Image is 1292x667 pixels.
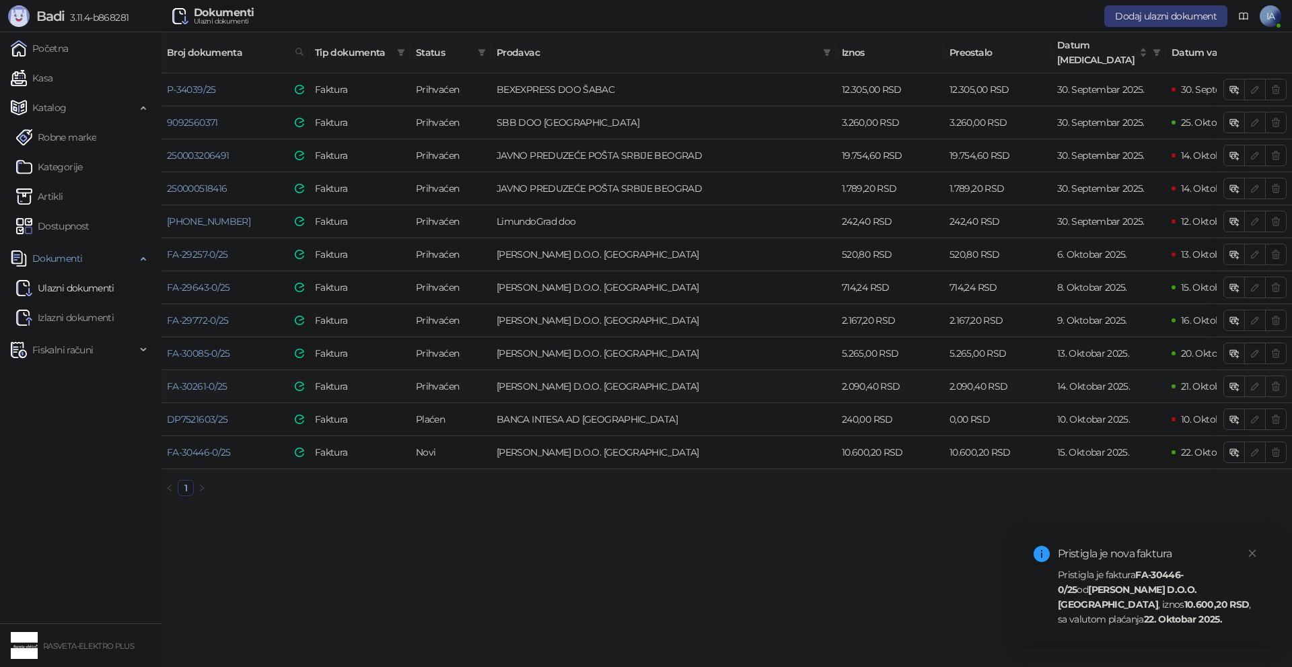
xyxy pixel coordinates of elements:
a: FA-29643-0/25 [167,281,230,293]
th: Datum prometa [1052,32,1166,73]
span: Broj dokumenta [167,45,289,60]
td: Faktura [310,304,410,337]
td: Trgovina Matejić D.O.O. Kruševac [491,436,836,469]
button: Dodaj ulazni dokument [1104,5,1227,27]
span: filter [478,48,486,57]
img: e-Faktura [295,85,304,94]
a: FA-30085-0/25 [167,347,230,359]
a: ArtikliArtikli [16,183,63,210]
td: Trgovina Matejić D.O.O. Kruševac [491,337,836,370]
img: e-Faktura [295,151,304,160]
td: 2.090,40 RSD [836,370,944,403]
a: Izlazni dokumenti [16,304,114,331]
td: 242,40 RSD [836,205,944,238]
span: 20. Oktobar 2025. [1181,347,1256,359]
img: e-Faktura [295,349,304,358]
span: Status [416,45,472,60]
a: Početna [11,35,69,62]
span: 30. Septembar 2025. [1181,83,1268,96]
td: 2.167,20 RSD [944,304,1052,337]
td: Trgovina Matejić D.O.O. Kruševac [491,271,836,304]
strong: 10.600,20 RSD [1184,598,1250,610]
a: 1 [178,481,193,495]
img: e-Faktura [295,415,304,424]
img: Ulazni dokumenti [16,280,32,296]
a: [PHONE_NUMBER] [167,215,250,227]
td: Prihvaćen [410,304,491,337]
td: Prihvaćen [410,271,491,304]
a: Close [1245,546,1260,561]
td: Faktura [310,106,410,139]
th: Broj dokumenta [161,32,310,73]
a: Dokumentacija [1233,5,1254,27]
div: Ulazni dokumenti [194,18,254,25]
td: 714,24 RSD [836,271,944,304]
td: Prihvaćen [410,73,491,106]
td: Faktura [310,337,410,370]
td: BANCA INTESA AD BEOGRAD [491,403,836,436]
li: Sledeća strana [194,480,210,496]
span: Datum valute [1172,45,1251,60]
button: right [194,480,210,496]
td: 2.167,20 RSD [836,304,944,337]
span: Datum [MEDICAL_DATA] [1057,38,1137,67]
th: Iznos [836,32,944,73]
td: Faktura [310,172,410,205]
span: filter [397,48,405,57]
span: filter [820,42,834,63]
img: e-Faktura [295,184,304,193]
td: 520,80 RSD [944,238,1052,271]
td: Faktura [310,370,410,403]
td: Trgovina Matejić D.O.O. Kruševac [491,238,836,271]
td: 5.265,00 RSD [836,337,944,370]
td: 520,80 RSD [836,238,944,271]
td: JAVNO PREDUZEĆE POŠTA SRBIJE BEOGRAD [491,139,836,172]
span: 25. Oktobar 2025. [1181,116,1255,129]
td: Novi [410,436,491,469]
td: 1.789,20 RSD [836,172,944,205]
span: IA [1260,5,1281,27]
span: Dodaj ulazni dokument [1115,10,1217,22]
span: 22. Oktobar 2025. [1181,446,1255,458]
th: Preostalo [944,32,1052,73]
span: filter [475,42,489,63]
span: right [198,484,206,492]
a: P-34039/25 [167,83,216,96]
img: e-Faktura [295,217,304,226]
td: Prihvaćen [410,205,491,238]
img: Ulazni dokumenti [172,8,188,24]
div: Dokumenti [194,7,254,18]
td: Faktura [310,205,410,238]
td: 10. Oktobar 2025. [1052,403,1166,436]
td: Faktura [310,271,410,304]
td: Prihvaćen [410,238,491,271]
strong: [PERSON_NAME] D.O.O. [GEOGRAPHIC_DATA] [1058,584,1196,610]
span: Badi [36,8,65,24]
td: 10.600,20 RSD [836,436,944,469]
div: Pristigla je faktura od , iznos , sa valutom plaćanja [1058,567,1260,627]
span: Prodavac [497,45,818,60]
td: 30. Septembar 2025. [1052,172,1166,205]
td: 2.090,40 RSD [944,370,1052,403]
td: Faktura [310,139,410,172]
span: filter [1153,48,1161,57]
td: 19.754,60 RSD [836,139,944,172]
span: 3.11.4-b868281 [65,11,129,24]
td: 1.789,20 RSD [944,172,1052,205]
td: Faktura [310,436,410,469]
td: 15. Oktobar 2025. [1052,436,1166,469]
td: Faktura [310,73,410,106]
td: Prihvaćen [410,106,491,139]
td: 14. Oktobar 2025. [1052,370,1166,403]
td: 13. Oktobar 2025. [1052,337,1166,370]
td: 19.754,60 RSD [944,139,1052,172]
td: 3.260,00 RSD [836,106,944,139]
li: 1 [178,480,194,496]
td: 30. Septembar 2025. [1052,205,1166,238]
img: e-Faktura [295,448,304,457]
img: Logo [8,5,30,27]
span: Dokumenti [32,245,82,272]
button: left [161,480,178,496]
td: Prihvaćen [410,370,491,403]
td: 10.600,20 RSD [944,436,1052,469]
